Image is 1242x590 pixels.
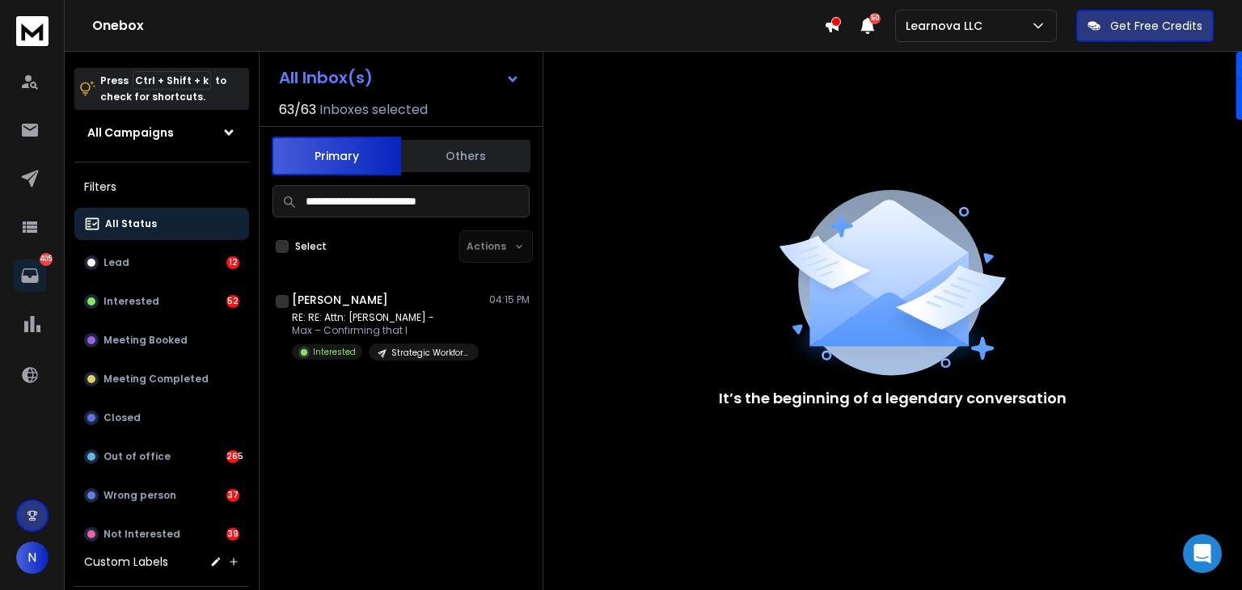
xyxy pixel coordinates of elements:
div: 39 [226,528,239,541]
button: Meeting Booked [74,324,249,356]
span: 63 / 63 [279,100,316,120]
h3: Custom Labels [84,554,168,570]
img: logo [16,16,49,46]
p: Meeting Booked [103,334,188,347]
button: Interested52 [74,285,249,318]
p: 04:15 PM [489,293,530,306]
button: Not Interested39 [74,518,249,550]
h1: All Inbox(s) [279,70,373,86]
p: It’s the beginning of a legendary conversation [719,387,1067,410]
p: Max – Confirming that I [292,324,479,337]
p: Interested [313,346,356,358]
button: All Status [74,208,249,240]
p: Meeting Completed [103,373,209,386]
h3: Filters [74,175,249,198]
p: Out of office [103,450,171,463]
p: Get Free Credits [1110,18,1202,34]
div: 12 [226,256,239,269]
button: Lead12 [74,247,249,279]
button: Others [401,138,530,174]
button: All Inbox(s) [266,61,533,94]
button: Get Free Credits [1076,10,1214,42]
button: Closed [74,402,249,434]
span: 50 [869,13,881,24]
p: Not Interested [103,528,180,541]
button: N [16,542,49,574]
span: Ctrl + Shift + k [133,71,211,90]
h1: Onebox [92,16,824,36]
p: Strategic Workforce Planning - Learnova [391,347,469,359]
p: Learnova LLC [906,18,989,34]
p: Interested [103,295,159,308]
div: Open Intercom Messenger [1183,534,1222,573]
button: Meeting Completed [74,363,249,395]
p: Closed [103,411,141,424]
label: Select [295,240,327,253]
h1: All Campaigns [87,124,174,141]
p: Press to check for shortcuts. [100,73,226,105]
p: RE: RE: Attn: [PERSON_NAME] - [292,311,479,324]
div: 37 [226,489,239,502]
button: All Campaigns [74,116,249,149]
button: Out of office265 [74,440,249,473]
h3: Inboxes selected [319,100,428,120]
p: Wrong person [103,489,176,502]
p: Lead [103,256,129,269]
div: 265 [226,450,239,463]
div: 52 [226,295,239,308]
h1: [PERSON_NAME] [292,292,388,308]
p: 405 [40,253,53,266]
a: 405 [14,259,46,292]
button: Primary [272,137,401,175]
p: All Status [105,217,157,230]
button: Wrong person37 [74,479,249,512]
